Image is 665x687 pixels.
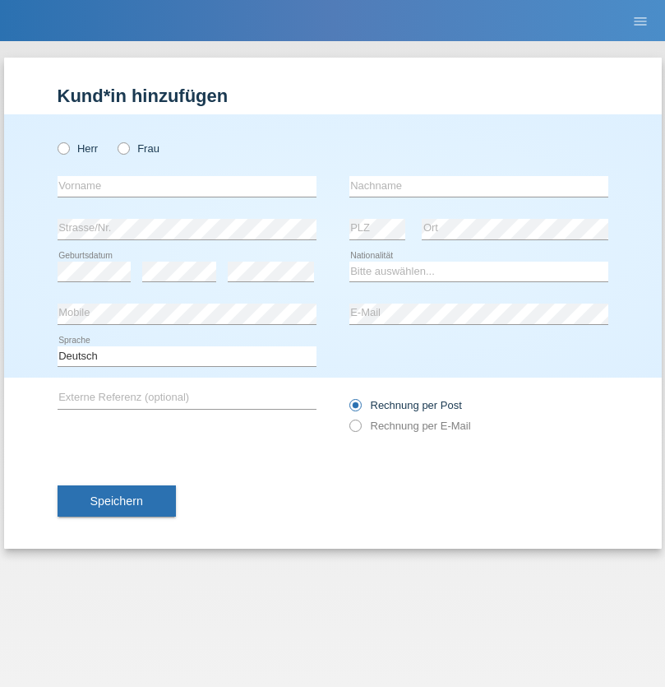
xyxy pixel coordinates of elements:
a: menu [624,16,657,26]
i: menu [632,13,649,30]
button: Speichern [58,485,176,517]
input: Frau [118,142,128,153]
label: Frau [118,142,159,155]
label: Herr [58,142,99,155]
span: Speichern [90,494,143,508]
label: Rechnung per Post [349,399,462,411]
input: Rechnung per E-Mail [349,420,360,440]
label: Rechnung per E-Mail [349,420,471,432]
h1: Kund*in hinzufügen [58,86,608,106]
input: Herr [58,142,68,153]
input: Rechnung per Post [349,399,360,420]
